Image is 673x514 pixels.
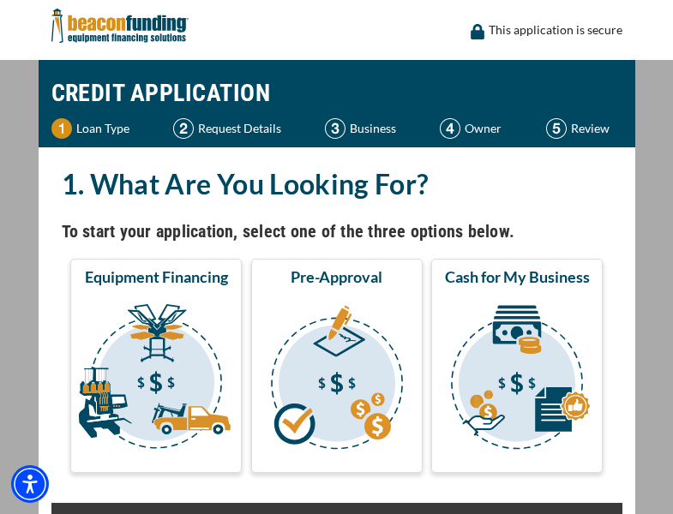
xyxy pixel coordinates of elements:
p: Owner [465,118,502,139]
h4: To start your application, select one of the three options below. [62,217,612,246]
p: Business [350,118,396,139]
img: Step 2 [173,118,194,139]
img: Equipment Financing [74,294,238,465]
span: Cash for My Business [445,266,590,287]
h1: CREDIT APPLICATION [51,69,622,118]
button: Pre-Approval [251,259,423,473]
span: Pre-Approval [291,266,382,287]
img: Pre-Approval [255,294,419,465]
div: Accessibility Menu [11,465,49,503]
img: lock icon to convery security [471,24,484,39]
img: Cash for My Business [435,294,599,465]
img: Step 4 [440,118,460,139]
img: Step 1 [51,118,72,139]
p: Review [571,118,610,139]
p: Loan Type [76,118,129,139]
img: Step 3 [325,118,346,139]
p: Request Details [198,118,281,139]
h2: 1. What Are You Looking For? [62,164,612,204]
button: Equipment Financing [70,259,242,473]
span: Equipment Financing [85,266,228,287]
p: This application is secure [489,20,622,40]
button: Cash for My Business [431,259,603,473]
img: Step 5 [546,118,567,139]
